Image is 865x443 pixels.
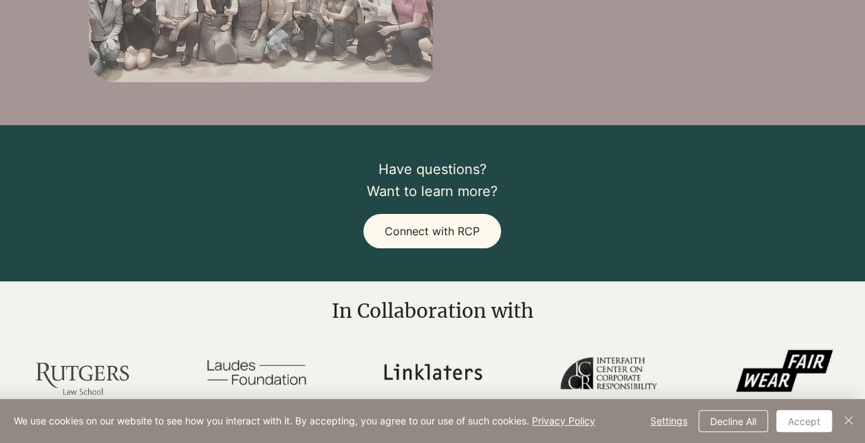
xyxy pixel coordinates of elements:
[698,410,768,432] button: Decline All
[542,9,826,27] p: ​​
[183,323,330,421] img: laudes_logo_edited.jpg
[776,410,832,432] button: Accept
[8,323,155,421] img: rutgers_law_logo_edited.jpg
[14,415,595,427] span: We use cookies on our website to see how you interact with it. By accepting, you agree to our use...
[385,224,480,238] span: Connect with RCP
[840,412,857,429] img: Close
[363,214,501,248] button: Connect with RCP
[840,410,857,432] button: Close
[281,180,583,202] p: Want to learn more?
[650,411,687,431] span: Settings
[281,158,583,180] p: Have questions?
[532,415,595,426] a: Privacy Policy
[710,323,857,421] img: fairwear_logo_edited.jpg
[359,323,506,421] img: linklaters_logo_edited.jpg
[535,323,682,421] img: ICCR_logo_edited.jpg
[332,299,533,323] span: In Collaboration with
